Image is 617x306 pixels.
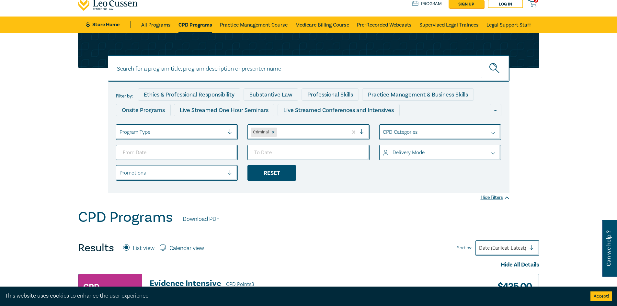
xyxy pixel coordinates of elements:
[383,149,384,156] input: select
[78,242,114,255] h4: Results
[606,224,612,273] span: Can we help ?
[479,244,480,252] input: Sort by
[150,279,416,289] a: Evidence Intensive CPD Points3
[247,145,370,160] input: To Date
[169,244,204,253] label: Calendar view
[116,119,219,132] div: Live Streamed Practical Workshops
[78,209,173,226] h1: CPD Programs
[270,128,277,137] div: Remove Criminal
[300,119,371,132] div: 10 CPD Point Packages
[590,291,612,301] button: Accept cookies
[362,88,474,101] div: Practice Management & Business Skills
[174,104,274,116] div: Live Streamed One Hour Seminars
[383,129,384,136] input: select
[226,281,254,288] span: CPD Points 3
[244,88,298,101] div: Substantive Law
[251,128,270,137] div: Criminal
[247,165,296,181] div: Reset
[83,281,99,293] h3: CPD
[141,17,171,33] a: All Programs
[357,17,412,33] a: Pre-Recorded Webcasts
[490,104,501,116] div: ...
[302,88,359,101] div: Professional Skills
[457,244,472,252] span: Sort by:
[412,0,442,7] a: Program
[78,261,539,269] div: Hide All Details
[178,17,212,33] a: CPD Programs
[108,55,509,82] input: Search for a program title, program description or presenter name
[116,145,238,160] input: From Date
[486,17,531,33] a: Legal Support Staff
[295,17,349,33] a: Medicare Billing Course
[374,119,433,132] div: National Programs
[278,129,280,136] input: select
[116,104,171,116] div: Onsite Programs
[133,244,154,253] label: List view
[419,17,479,33] a: Supervised Legal Trainees
[120,169,121,176] input: select
[86,21,131,28] a: Store Home
[183,215,219,223] a: Download PDF
[222,119,296,132] div: Pre-Recorded Webcasts
[278,104,400,116] div: Live Streamed Conferences and Intensives
[138,88,240,101] div: Ethics & Professional Responsibility
[116,94,133,99] label: Filter by:
[150,279,416,289] h3: Evidence Intensive
[493,279,532,294] h3: $ 435.00
[120,129,121,136] input: select
[5,292,581,300] div: This website uses cookies to enhance the user experience.
[481,194,509,201] div: Hide Filters
[220,17,288,33] a: Practice Management Course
